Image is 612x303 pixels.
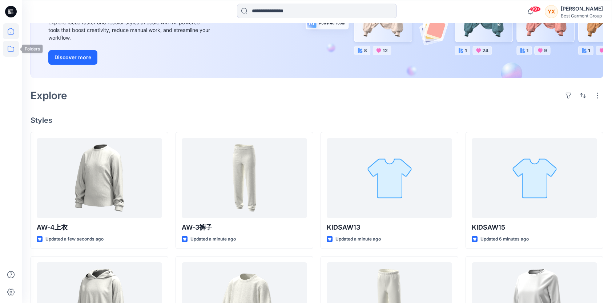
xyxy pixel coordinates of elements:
a: KIDSAW15 [472,138,597,218]
p: Updated a few seconds ago [45,235,104,243]
p: KIDSAW13 [327,222,452,233]
a: Discover more [48,50,212,65]
div: Best Garment Group [561,13,603,19]
a: KIDSAW13 [327,138,452,218]
p: Updated 6 minutes ago [480,235,529,243]
p: KIDSAW15 [472,222,597,233]
span: 99+ [530,6,541,12]
p: AW-4上衣 [37,222,162,233]
a: AW-3裤子 [182,138,307,218]
p: AW-3裤子 [182,222,307,233]
h4: Styles [31,116,603,125]
a: AW-4上衣 [37,138,162,218]
button: Discover more [48,50,97,65]
div: Explore ideas faster and recolor styles at scale with AI-powered tools that boost creativity, red... [48,19,212,41]
div: YX [545,5,558,18]
p: Updated a minute ago [335,235,381,243]
div: [PERSON_NAME] [561,4,603,13]
h2: Explore [31,90,67,101]
p: Updated a minute ago [190,235,236,243]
